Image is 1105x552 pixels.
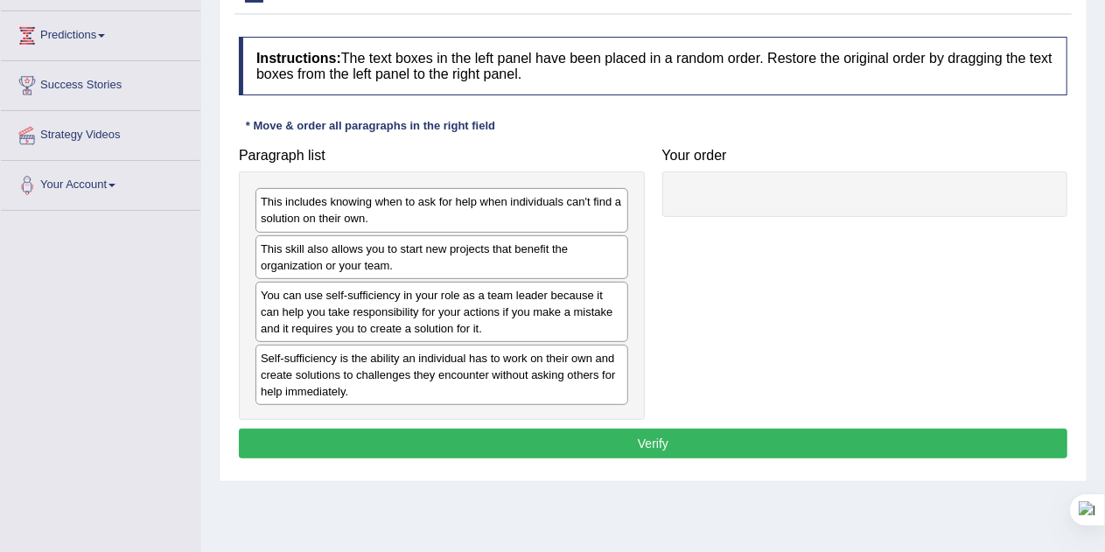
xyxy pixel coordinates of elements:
[256,51,341,66] b: Instructions:
[255,188,628,232] div: This includes knowing when to ask for help when individuals can't find a solution on their own.
[255,282,628,342] div: You can use self-sufficiency in your role as a team leader because it can help you take responsib...
[1,161,200,205] a: Your Account
[255,345,628,405] div: Self-sufficiency is the ability an individual has to work on their own and create solutions to ch...
[1,61,200,105] a: Success Stories
[662,148,1068,164] h4: Your order
[239,117,502,134] div: * Move & order all paragraphs in the right field
[239,148,645,164] h4: Paragraph list
[255,235,628,279] div: This skill also allows you to start new projects that benefit the organization or your team.
[1,11,200,55] a: Predictions
[239,429,1067,458] button: Verify
[1,111,200,155] a: Strategy Videos
[239,37,1067,95] h4: The text boxes in the left panel have been placed in a random order. Restore the original order b...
